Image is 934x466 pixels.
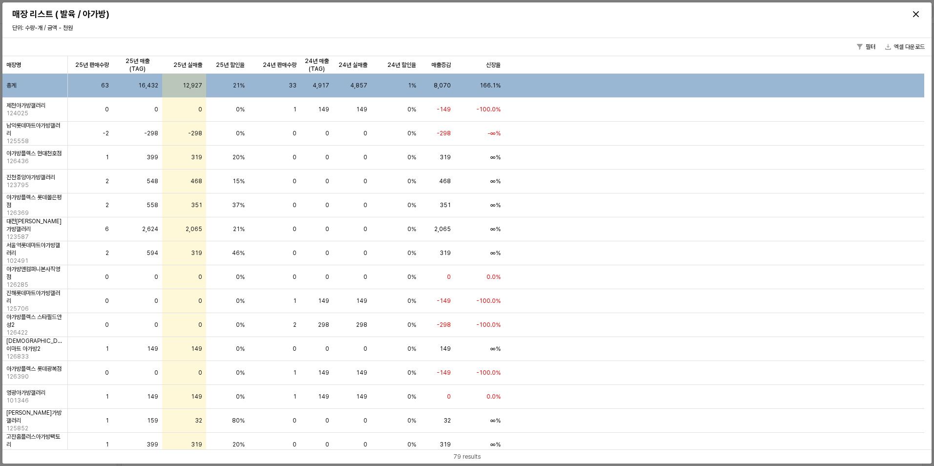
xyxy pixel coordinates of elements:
span: 0 [363,441,367,448]
span: 166.1% [480,82,501,89]
span: 24년 매출 (TAG) [304,57,329,73]
span: 총계 [6,82,16,89]
span: 123587 [6,233,29,241]
span: 149 [440,345,451,353]
span: 319 [191,441,202,448]
span: 149 [318,106,329,113]
span: 2 [106,201,109,209]
div: 79 results [453,452,481,462]
span: 신장율 [486,61,501,69]
span: 0 [293,441,297,448]
span: 0 [363,273,367,281]
span: 0% [407,273,416,281]
span: 149 [318,393,329,401]
button: 엑셀 다운로드 [881,41,929,53]
span: 제천아가방갤러리 [6,102,45,109]
span: 32 [444,417,451,424]
span: 63 [101,82,109,89]
button: 필터 [853,41,879,53]
span: 0 [198,106,202,113]
span: 0 [363,225,367,233]
span: 25년 실매출 [173,61,202,69]
span: ∞% [490,177,501,185]
span: 24년 판매수량 [263,61,297,69]
span: 0 [198,321,202,329]
span: 1 [293,369,297,377]
span: 0 [105,273,109,281]
span: 149 [191,393,202,401]
span: 15% [233,177,245,185]
span: 0 [363,345,367,353]
span: 2,624 [142,225,158,233]
span: 0 [293,345,297,353]
span: 80% [232,417,245,424]
span: -298 [188,129,202,137]
span: 0% [236,297,245,305]
span: 126436 [6,157,29,165]
span: 0% [407,417,416,424]
span: 25년 매출 (TAG) [117,57,158,73]
span: 468 [439,177,451,185]
span: 6 [105,225,109,233]
span: 0% [407,297,416,305]
span: 149 [147,393,158,401]
span: 0 [363,417,367,424]
span: 1 [106,393,109,401]
span: 0 [105,321,109,329]
span: 0 [198,369,202,377]
span: 0 [198,297,202,305]
span: 0 [293,249,297,257]
span: -149 [437,297,451,305]
span: 0% [407,369,416,377]
p: 단위: 수량-개 / 금액 - 천원 [12,23,234,32]
span: 149 [147,345,158,353]
span: 102491 [6,257,28,265]
span: -298 [437,129,451,137]
span: 0 [293,225,297,233]
span: ∞% [490,153,501,161]
span: 12,927 [183,82,202,89]
span: 0 [325,345,329,353]
span: 351 [440,201,451,209]
span: 468 [191,177,202,185]
span: -298 [437,321,451,329]
span: ∞% [490,417,501,424]
span: 1 [106,441,109,448]
span: -149 [437,369,451,377]
span: 0% [407,441,416,448]
span: 0 [154,297,158,305]
span: -100.0% [476,297,501,305]
span: 149 [356,393,367,401]
span: 0.0% [487,273,501,281]
span: 0% [236,273,245,281]
span: 0% [407,393,416,401]
span: 0 [325,201,329,209]
span: 351 [191,201,202,209]
span: -149 [437,106,451,113]
span: 594 [147,249,158,257]
span: 아가방플렉스 스타필드안성2 [6,313,64,329]
span: 서울역롯데마트아가방갤러리 [6,241,64,257]
span: 0 [363,201,367,209]
span: 0 [105,369,109,377]
span: 0% [236,345,245,353]
span: 0% [236,106,245,113]
span: 46% [232,249,245,257]
span: 16,432 [138,82,158,89]
span: 24년 실매출 [339,61,367,69]
span: 32 [195,417,202,424]
span: 0% [407,201,416,209]
span: 319 [440,441,451,448]
span: 126285 [6,281,28,289]
span: 1 [293,106,297,113]
span: 558 [147,201,158,209]
span: 진천중앙아가방갤러리 [6,173,55,181]
span: 0% [407,249,416,257]
span: 0% [236,393,245,401]
span: 126369 [6,209,29,217]
span: 2,065 [186,225,202,233]
span: 0% [407,129,416,137]
span: 8,070 [434,82,451,89]
span: 0 [154,273,158,281]
span: 399 [147,441,158,448]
